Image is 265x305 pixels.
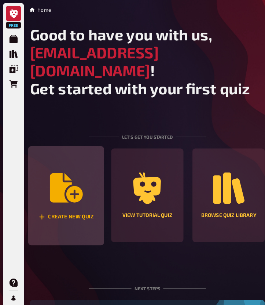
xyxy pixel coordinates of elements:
div: Create new quiz [38,210,92,216]
h1: Good to have you with us, ! Get started with your first quiz [29,25,259,95]
div: Next steps [87,261,202,294]
span: [EMAIL_ADDRESS][DOMAIN_NAME] [29,43,155,78]
div: Browse Quiz Library [197,208,251,214]
div: Let's get you started [87,113,202,145]
button: View tutorial quiz [109,145,180,237]
button: Browse Quiz Library [188,145,259,237]
div: View tutorial quiz [120,208,169,214]
li: Home [37,6,50,13]
button: Create new quiz [27,143,102,240]
span: Free [7,22,20,27]
a: View tutorial quiz [109,145,180,238]
a: Browse Quiz Library [188,145,259,238]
